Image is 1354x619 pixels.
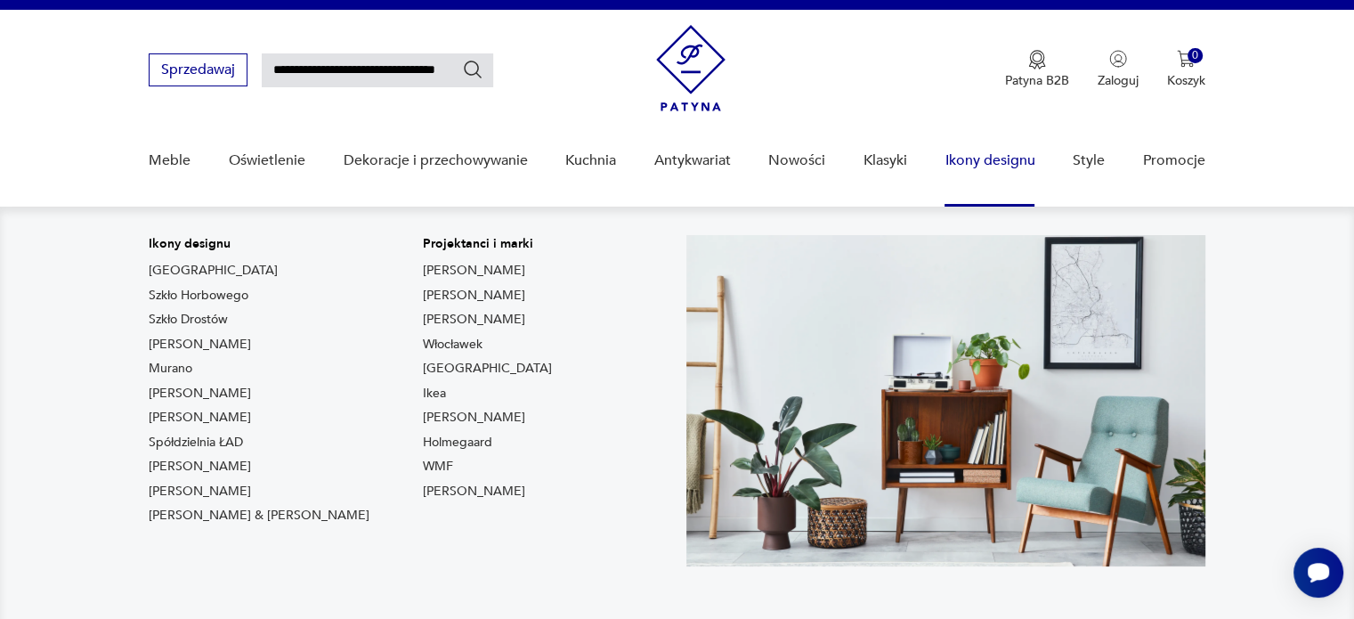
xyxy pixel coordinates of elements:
[423,336,482,354] a: Włocławek
[343,126,527,195] a: Dekoracje i przechowywanie
[1005,72,1069,89] p: Patyna B2B
[1177,50,1195,68] img: Ikona koszyka
[149,65,247,77] a: Sprzedawaj
[1005,50,1069,89] a: Ikona medaluPatyna B2B
[149,458,251,476] a: [PERSON_NAME]
[423,311,525,329] a: [PERSON_NAME]
[423,434,492,452] a: Holmegaard
[423,385,446,403] a: Ikea
[1293,548,1343,598] iframe: Smartsupp widget button
[768,126,825,195] a: Nowości
[423,360,552,378] a: [GEOGRAPHIC_DATA]
[423,287,525,305] a: [PERSON_NAME]
[1098,72,1139,89] p: Zaloguj
[1098,50,1139,89] button: Zaloguj
[565,126,616,195] a: Kuchnia
[149,262,278,280] a: [GEOGRAPHIC_DATA]
[149,483,251,501] a: [PERSON_NAME]
[149,235,369,253] p: Ikony designu
[149,409,251,427] a: [PERSON_NAME]
[229,126,305,195] a: Oświetlenie
[654,126,731,195] a: Antykwariat
[149,53,247,86] button: Sprzedawaj
[945,126,1034,195] a: Ikony designu
[863,126,907,195] a: Klasyki
[423,235,552,253] p: Projektanci i marki
[1109,50,1127,68] img: Ikonka użytkownika
[149,287,248,305] a: Szkło Horbowego
[1167,72,1205,89] p: Koszyk
[1073,126,1105,195] a: Style
[656,25,726,111] img: Patyna - sklep z meblami i dekoracjami vintage
[1143,126,1205,195] a: Promocje
[149,434,243,452] a: Spółdzielnia ŁAD
[423,458,453,476] a: WMF
[423,409,525,427] a: [PERSON_NAME]
[462,59,483,80] button: Szukaj
[1005,50,1069,89] button: Patyna B2B
[149,385,251,403] a: [PERSON_NAME]
[149,360,192,378] a: Murano
[423,483,525,501] a: [PERSON_NAME]
[149,126,191,195] a: Meble
[423,262,525,280] a: [PERSON_NAME]
[1167,50,1205,89] button: 0Koszyk
[149,336,251,354] a: [PERSON_NAME]
[149,311,228,329] a: Szkło Drostów
[1028,50,1046,69] img: Ikona medalu
[686,235,1205,566] img: Meble
[1188,48,1203,63] div: 0
[149,507,369,525] a: [PERSON_NAME] & [PERSON_NAME]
